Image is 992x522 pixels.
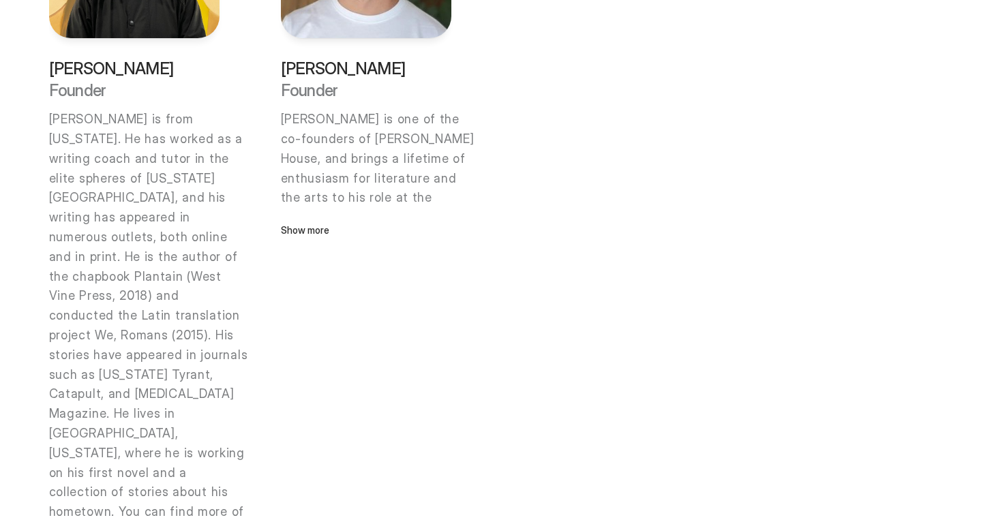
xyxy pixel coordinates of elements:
[49,60,220,77] p: [PERSON_NAME]
[281,82,451,99] p: Founder
[281,223,451,238] p: Show more
[281,60,451,77] p: [PERSON_NAME]
[49,82,220,99] p: Founder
